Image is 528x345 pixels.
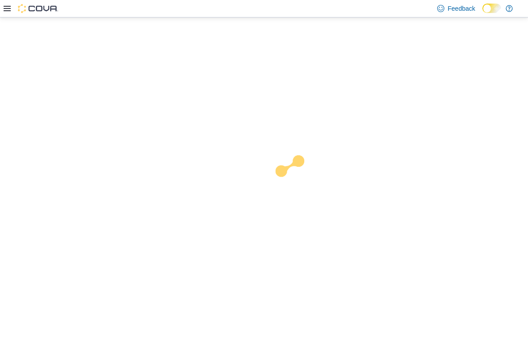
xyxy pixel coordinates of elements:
img: cova-loader [264,149,331,216]
img: Cova [18,4,58,13]
span: Feedback [448,4,475,13]
input: Dark Mode [482,4,501,13]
